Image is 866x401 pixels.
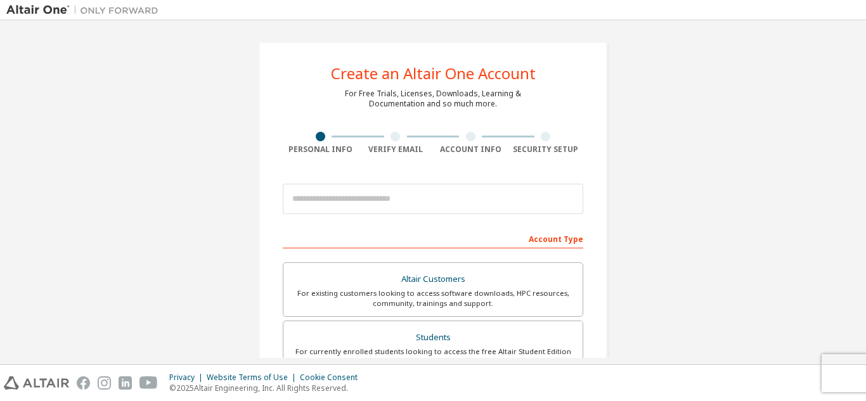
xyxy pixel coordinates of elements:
[283,228,583,248] div: Account Type
[291,329,575,347] div: Students
[4,376,69,390] img: altair_logo.svg
[358,144,434,155] div: Verify Email
[6,4,165,16] img: Altair One
[169,372,207,383] div: Privacy
[291,288,575,309] div: For existing customers looking to access software downloads, HPC resources, community, trainings ...
[139,376,158,390] img: youtube.svg
[291,347,575,367] div: For currently enrolled students looking to access the free Altair Student Edition bundle and all ...
[291,271,575,288] div: Altair Customers
[433,144,508,155] div: Account Info
[345,89,521,109] div: For Free Trials, Licenses, Downloads, Learning & Documentation and so much more.
[77,376,90,390] img: facebook.svg
[331,66,536,81] div: Create an Altair One Account
[207,372,300,383] div: Website Terms of Use
[169,383,365,393] p: © 2025 Altair Engineering, Inc. All Rights Reserved.
[98,376,111,390] img: instagram.svg
[119,376,132,390] img: linkedin.svg
[508,144,584,155] div: Security Setup
[283,144,358,155] div: Personal Info
[300,372,365,383] div: Cookie Consent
